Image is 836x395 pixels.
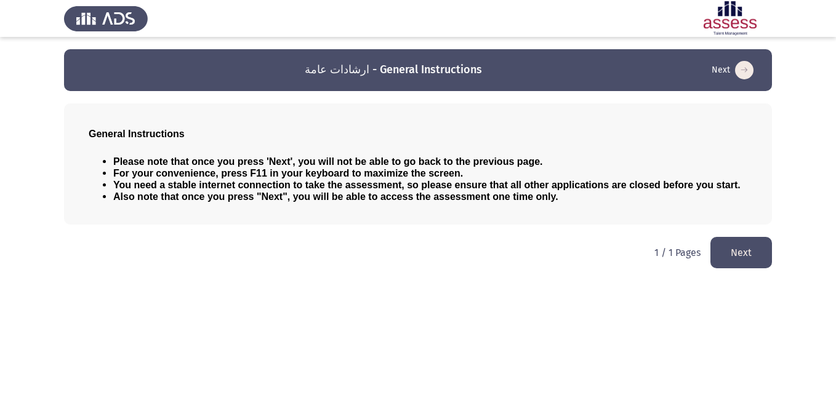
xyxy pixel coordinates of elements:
[113,191,558,202] span: Also note that once you press "Next", you will be able to access the assessment one time only.
[113,168,463,178] span: For your convenience, press F11 in your keyboard to maximize the screen.
[654,247,701,258] p: 1 / 1 Pages
[89,129,185,139] span: General Instructions
[710,237,772,268] button: load next page
[708,60,757,80] button: load next page
[688,1,772,36] img: Assessment logo of ASSESS Employability - EBI
[64,1,148,36] img: Assess Talent Management logo
[113,180,741,190] span: You need a stable internet connection to take the assessment, so please ensure that all other app...
[113,156,543,167] span: Please note that once you press 'Next', you will not be able to go back to the previous page.
[305,62,482,78] h3: ارشادات عامة - General Instructions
